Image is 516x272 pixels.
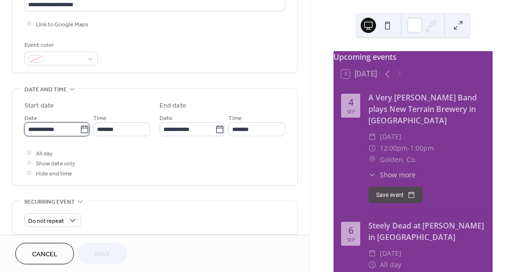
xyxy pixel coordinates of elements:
div: End date [160,101,186,111]
span: All day [380,259,401,271]
div: ​ [368,248,376,259]
div: Upcoming events [333,51,493,63]
button: Save event [368,187,423,203]
span: Date and time [24,85,67,95]
div: 4 [348,98,354,107]
span: Golden, Co. [380,154,417,165]
div: Start date [24,101,54,111]
span: Link to Google Maps [36,20,88,30]
span: 12:00pm [380,142,408,154]
div: ​ [368,142,376,154]
span: Date [160,113,172,123]
span: Time [228,113,242,123]
span: - [408,142,410,154]
div: ​ [368,154,376,165]
span: 1:00pm [410,142,434,154]
span: [DATE] [380,248,401,259]
span: Cancel [32,250,57,260]
span: Do not repeat [28,216,64,227]
button: Cancel [15,243,74,264]
div: Event color [24,40,96,50]
span: Show more [380,170,416,180]
div: ​ [368,170,376,180]
div: ​ [368,131,376,142]
span: [DATE] [380,131,401,142]
div: Steely Dead at [PERSON_NAME] in [GEOGRAPHIC_DATA] [368,220,485,243]
span: All day [36,149,53,159]
span: Show date only [36,159,75,169]
div: Sep [347,237,355,242]
div: 6 [348,226,354,235]
span: Recurring event [24,197,75,207]
span: Date [24,113,37,123]
span: Hide end time [36,169,72,179]
div: A Very [PERSON_NAME] Band plays New Terrain Brewery in [GEOGRAPHIC_DATA] [368,92,485,126]
div: ​ [368,259,376,271]
div: Sep [347,109,355,114]
span: Time [93,113,107,123]
button: ​Show more [368,170,416,180]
